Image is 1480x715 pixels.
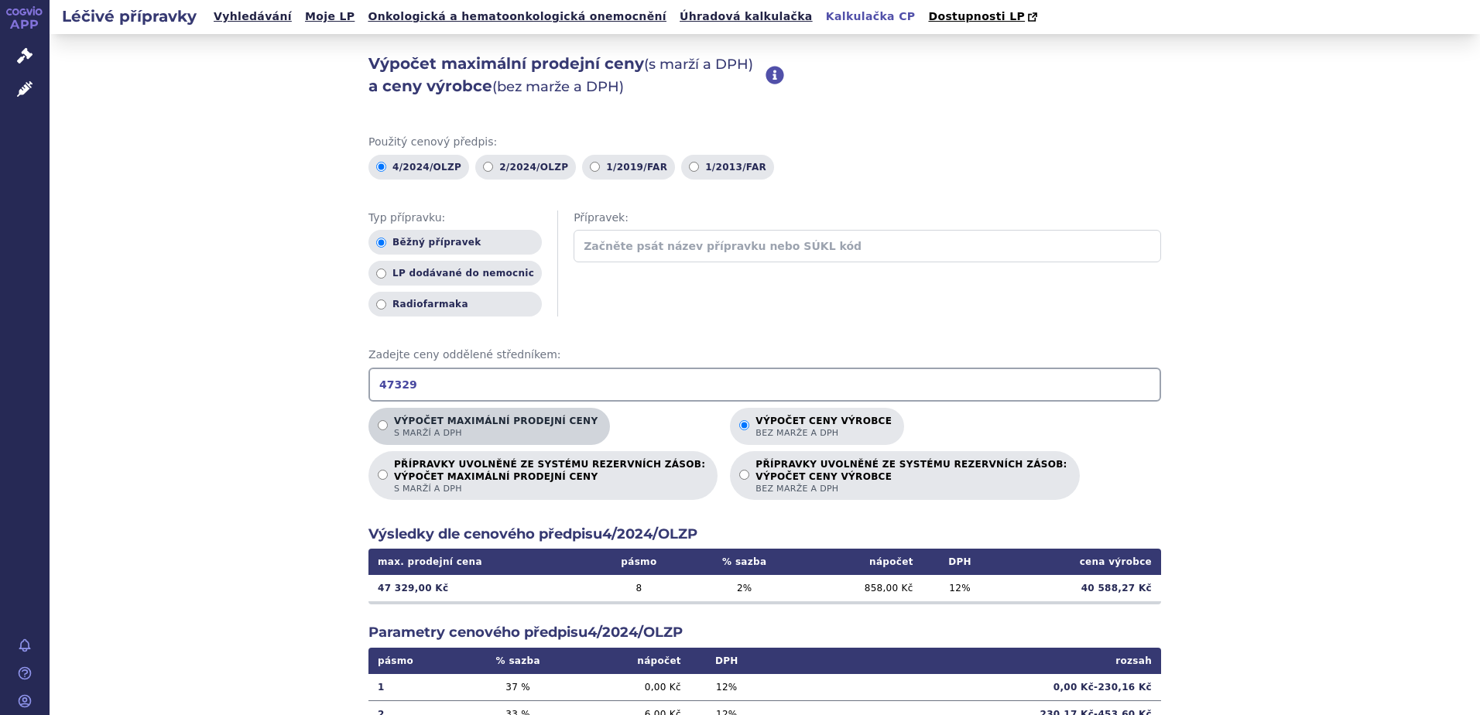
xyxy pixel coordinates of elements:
span: Použitý cenový předpis: [368,135,1161,150]
th: nápočet [573,648,690,674]
h2: Výsledky dle cenového předpisu 4/2024/OLZP [368,525,1161,544]
p: PŘÍPRAVKY UVOLNĚNÉ ZE SYSTÉMU REZERVNÍCH ZÁSOB: [755,459,1067,494]
input: 2/2024/OLZP [483,162,493,172]
td: 47 329,00 Kč [368,575,590,601]
th: % sazba [463,648,573,674]
input: Výpočet maximální prodejní cenys marží a DPH [378,420,388,430]
td: 858,00 Kč [801,575,923,601]
td: 2 % [688,575,801,601]
th: cena výrobce [997,549,1161,575]
label: 2/2024/OLZP [475,155,576,180]
a: Úhradová kalkulačka [675,6,817,27]
td: 12 % [923,575,998,601]
strong: VÝPOČET CENY VÝROBCE [755,470,1067,483]
input: Výpočet ceny výrobcebez marže a DPH [739,420,749,430]
th: nápočet [801,549,923,575]
td: 8 [590,575,687,601]
th: pásmo [590,549,687,575]
span: bez marže a DPH [755,427,892,439]
label: 1/2019/FAR [582,155,675,180]
span: (s marží a DPH) [644,56,753,73]
input: 4/2024/OLZP [376,162,386,172]
span: s marží a DPH [394,483,705,494]
input: Začněte psát název přípravku nebo SÚKL kód [574,230,1161,262]
td: 1 [368,674,463,701]
input: LP dodávané do nemocnic [376,269,386,279]
span: s marží a DPH [394,427,598,439]
td: 0,00 Kč - 230,16 Kč [763,674,1161,701]
td: 37 % [463,674,573,701]
span: Zadejte ceny oddělené středníkem: [368,347,1161,363]
h2: Výpočet maximální prodejní ceny a ceny výrobce [368,53,766,97]
label: 4/2024/OLZP [368,155,469,180]
td: 0,00 Kč [573,674,690,701]
label: Radiofarmaka [368,292,542,316]
input: 1/2019/FAR [590,162,600,172]
label: 1/2013/FAR [681,155,774,180]
span: Přípravek: [574,210,1161,226]
th: rozsah [763,648,1161,674]
a: Onkologická a hematoonkologická onemocnění [363,6,671,27]
span: Typ přípravku: [368,210,542,226]
th: % sazba [688,549,801,575]
label: Běžný přípravek [368,230,542,255]
p: PŘÍPRAVKY UVOLNĚNÉ ZE SYSTÉMU REZERVNÍCH ZÁSOB: [394,459,705,494]
input: PŘÍPRAVKY UVOLNĚNÉ ZE SYSTÉMU REZERVNÍCH ZÁSOB:VÝPOČET CENY VÝROBCEbez marže a DPH [739,470,749,480]
a: Vyhledávání [209,6,296,27]
a: Moje LP [300,6,359,27]
td: 40 588,27 Kč [997,575,1161,601]
h2: Léčivé přípravky [50,5,209,27]
input: Běžný přípravek [376,238,386,248]
input: Radiofarmaka [376,299,386,310]
a: Kalkulačka CP [821,6,920,27]
th: DPH [690,648,763,674]
input: PŘÍPRAVKY UVOLNĚNÉ ZE SYSTÉMU REZERVNÍCH ZÁSOB:VÝPOČET MAXIMÁLNÍ PRODEJNÍ CENYs marží a DPH [378,470,388,480]
th: DPH [923,549,998,575]
label: LP dodávané do nemocnic [368,261,542,286]
p: Výpočet maximální prodejní ceny [394,416,598,439]
h2: Parametry cenového předpisu 4/2024/OLZP [368,623,1161,642]
th: pásmo [368,648,463,674]
span: bez marže a DPH [755,483,1067,494]
td: 12 % [690,674,763,701]
input: 1/2013/FAR [689,162,699,172]
span: (bez marže a DPH) [492,78,624,95]
th: max. prodejní cena [368,549,590,575]
p: Výpočet ceny výrobce [755,416,892,439]
span: Dostupnosti LP [928,10,1025,22]
input: Zadejte ceny oddělené středníkem [368,368,1161,402]
a: Dostupnosti LP [923,6,1045,28]
strong: VÝPOČET MAXIMÁLNÍ PRODEJNÍ CENY [394,470,705,483]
